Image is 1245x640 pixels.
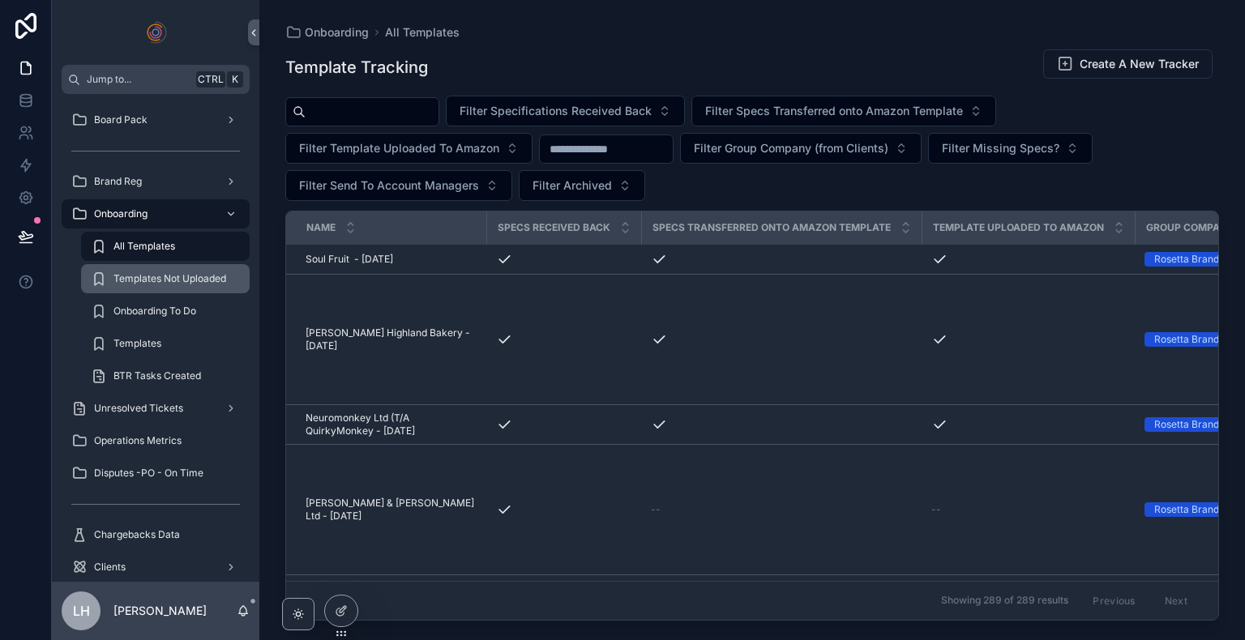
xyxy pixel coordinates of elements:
[285,170,512,201] button: Select Button
[942,140,1059,156] span: Filter Missing Specs?
[94,434,182,447] span: Operations Metrics
[113,240,175,253] span: All Templates
[1154,417,1241,432] div: Rosetta Brands Ltd
[62,394,250,423] a: Unresolved Tickets
[87,73,190,86] span: Jump to...
[62,426,250,455] a: Operations Metrics
[306,412,477,437] a: Neuromonkey Ltd (T/A QuirkyMonkey - [DATE]
[652,221,891,234] span: Specs Transferred onto Amazon Template
[229,73,242,86] span: K
[94,528,180,541] span: Chargebacks Data
[62,105,250,134] a: Board Pack
[62,167,250,196] a: Brand Reg
[94,113,148,126] span: Board Pack
[81,232,250,261] a: All Templates
[680,133,922,164] button: Select Button
[94,467,203,480] span: Disputes -PO - On Time
[941,595,1068,608] span: Showing 289 of 289 results
[62,520,250,549] a: Chargebacks Data
[306,253,393,266] span: Soul Fruit - [DATE]
[651,503,661,516] span: --
[94,207,148,220] span: Onboarding
[306,221,336,234] span: Name
[94,561,126,574] span: Clients
[931,503,941,516] span: --
[651,503,912,516] a: --
[113,337,161,350] span: Templates
[113,272,226,285] span: Templates Not Uploaded
[81,361,250,390] a: BTR Tasks Created
[81,329,250,358] a: Templates
[62,553,250,582] a: Clients
[196,71,225,87] span: Ctrl
[306,253,477,266] a: Soul Fruit - [DATE]
[1080,56,1199,72] span: Create A New Tracker
[81,264,250,293] a: Templates Not Uploaded
[52,94,259,582] div: scrollable content
[299,177,479,194] span: Filter Send To Account Managers
[933,221,1104,234] span: Template Uploaded To Amazon
[498,221,610,234] span: Specs Received Back
[306,497,477,523] a: [PERSON_NAME] & [PERSON_NAME] Ltd - [DATE]
[285,56,428,79] h1: Template Tracking
[94,175,142,188] span: Brand Reg
[299,140,499,156] span: Filter Template Uploaded To Amazon
[62,459,250,488] a: Disputes -PO - On Time
[446,96,685,126] button: Select Button
[285,24,369,41] a: Onboarding
[1154,252,1241,267] div: Rosetta Brands Ltd
[385,24,460,41] a: All Templates
[81,297,250,326] a: Onboarding To Do
[113,305,196,318] span: Onboarding To Do
[1043,49,1213,79] button: Create A New Tracker
[94,402,183,415] span: Unresolved Tickets
[460,103,652,119] span: Filter Specifications Received Back
[694,140,888,156] span: Filter Group Company (from Clients)
[305,24,369,41] span: Onboarding
[73,601,90,621] span: LH
[1154,332,1241,347] div: Rosetta Brands Ltd
[931,503,1125,516] a: --
[62,65,250,94] button: Jump to...CtrlK
[62,199,250,228] a: Onboarding
[705,103,963,119] span: Filter Specs Transferred onto Amazon Template
[306,326,477,352] a: [PERSON_NAME] Highland Bakery - [DATE]
[113,369,201,382] span: BTR Tasks Created
[285,133,533,164] button: Select Button
[928,133,1093,164] button: Select Button
[143,19,169,45] img: App logo
[533,177,612,194] span: Filter Archived
[691,96,996,126] button: Select Button
[519,170,645,201] button: Select Button
[113,603,207,619] p: [PERSON_NAME]
[1154,502,1241,517] div: Rosetta Brands Ltd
